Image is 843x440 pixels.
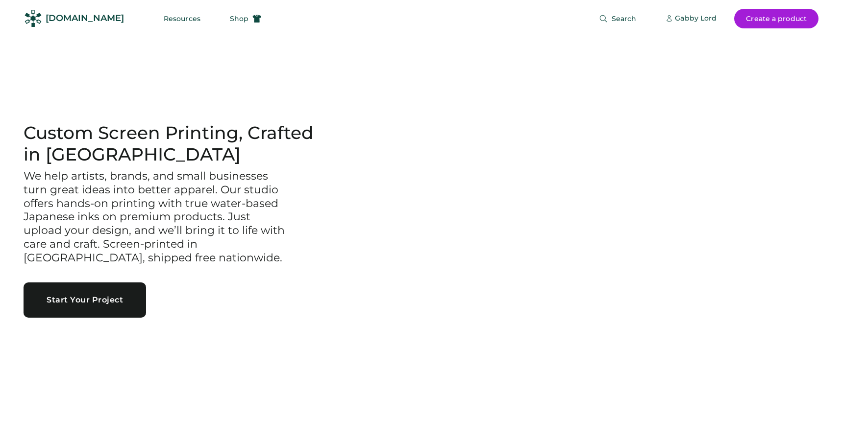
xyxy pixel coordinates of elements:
[612,15,637,22] span: Search
[587,9,648,28] button: Search
[25,10,42,27] img: Rendered Logo - Screens
[24,122,314,165] h1: Custom Screen Printing, Crafted in [GEOGRAPHIC_DATA]
[46,12,124,24] div: [DOMAIN_NAME]
[24,282,146,318] button: Start Your Project
[734,9,818,28] button: Create a product
[675,14,717,23] div: Gabby Lord
[152,9,212,28] button: Resources
[218,9,273,28] button: Shop
[24,169,288,265] h3: We help artists, brands, and small businesses turn great ideas into better apparel. Our studio of...
[230,15,248,22] span: Shop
